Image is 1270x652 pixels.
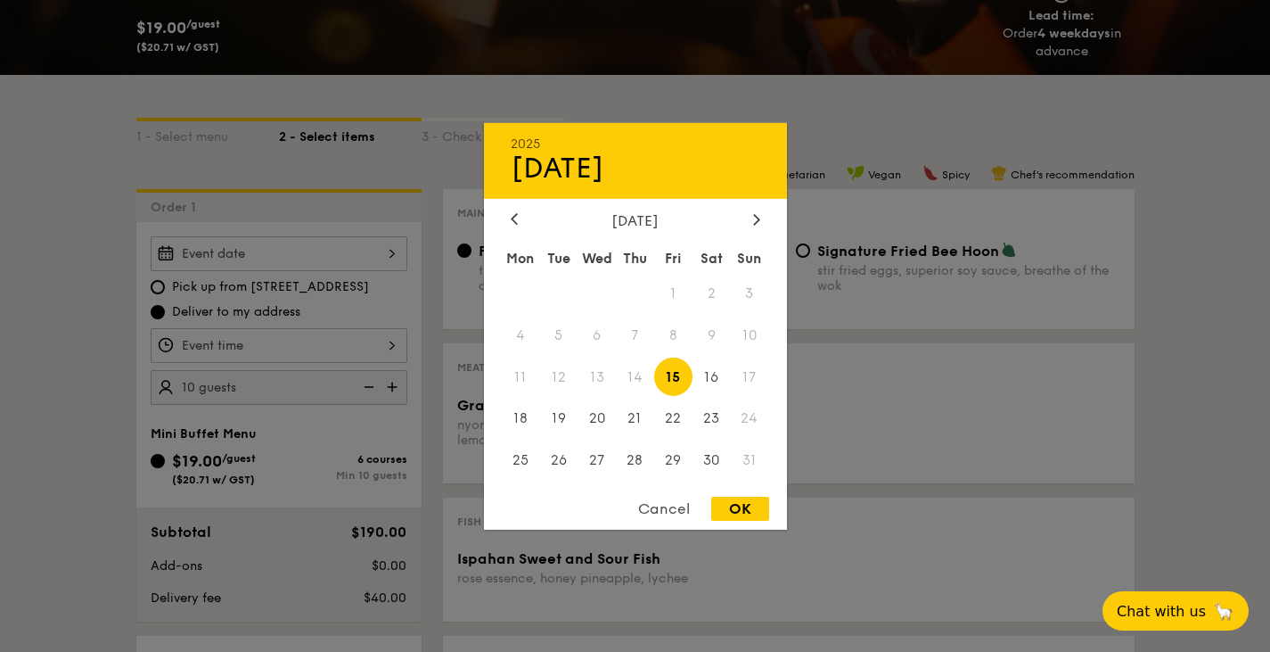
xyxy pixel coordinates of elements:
[692,400,731,438] span: 23
[692,442,731,480] span: 30
[731,358,769,396] span: 17
[616,242,654,274] div: Thu
[731,316,769,354] span: 10
[616,358,654,396] span: 14
[654,358,692,396] span: 15
[692,358,731,396] span: 16
[578,242,616,274] div: Wed
[731,242,769,274] div: Sun
[731,442,769,480] span: 31
[620,497,708,521] div: Cancel
[616,442,654,480] span: 28
[502,442,540,480] span: 25
[1102,591,1249,631] button: Chat with us🦙
[539,358,578,396] span: 12
[654,400,692,438] span: 22
[654,242,692,274] div: Fri
[511,136,760,151] div: 2025
[502,242,540,274] div: Mon
[539,242,578,274] div: Tue
[502,316,540,354] span: 4
[711,497,769,521] div: OK
[616,316,654,354] span: 7
[1213,601,1234,622] span: 🦙
[692,242,731,274] div: Sat
[692,274,731,312] span: 2
[654,274,692,312] span: 1
[502,400,540,438] span: 18
[731,274,769,312] span: 3
[539,442,578,480] span: 26
[692,316,731,354] span: 9
[654,442,692,480] span: 29
[578,400,616,438] span: 20
[511,151,760,185] div: [DATE]
[616,400,654,438] span: 21
[539,400,578,438] span: 19
[1117,603,1206,620] span: Chat with us
[731,400,769,438] span: 24
[578,358,616,396] span: 13
[654,316,692,354] span: 8
[502,358,540,396] span: 11
[578,316,616,354] span: 6
[578,442,616,480] span: 27
[511,211,760,228] div: [DATE]
[539,316,578,354] span: 5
